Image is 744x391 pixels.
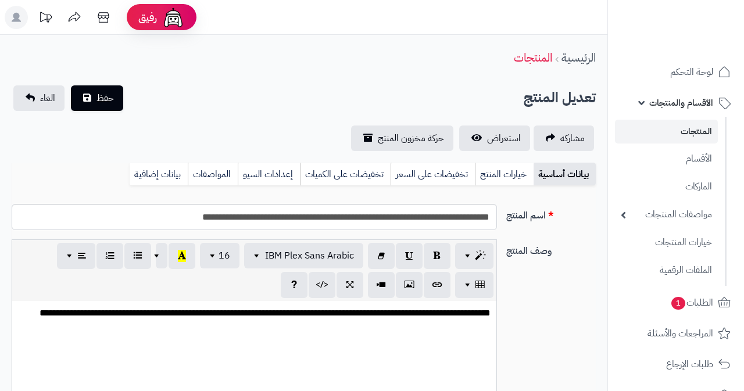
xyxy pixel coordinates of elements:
[219,249,230,263] span: 16
[351,125,453,151] a: حركة مخزون المنتج
[71,85,123,111] button: حفظ
[649,95,713,111] span: الأقسام والمنتجات
[300,163,391,186] a: تخفيضات على الكميات
[561,49,596,66] a: الرئيسية
[615,174,718,199] a: الماركات
[670,295,713,311] span: الطلبات
[138,10,157,24] span: رفيق
[487,131,521,145] span: استعراض
[666,356,713,372] span: طلبات الإرجاع
[615,350,737,378] a: طلبات الإرجاع
[244,243,363,268] button: IBM Plex Sans Arabic
[130,163,188,186] a: بيانات إضافية
[502,204,600,223] label: اسم المنتج
[560,131,585,145] span: مشاركه
[670,64,713,80] span: لوحة التحكم
[615,120,718,144] a: المنتجات
[40,91,55,105] span: الغاء
[665,30,733,54] img: logo-2.png
[265,249,354,263] span: IBM Plex Sans Arabic
[524,86,596,110] h2: تعديل المنتج
[238,163,300,186] a: إعدادات السيو
[671,297,685,310] span: 1
[31,6,60,32] a: تحديثات المنصة
[615,146,718,171] a: الأقسام
[378,131,444,145] span: حركة مخزون المنتج
[534,125,594,151] a: مشاركه
[514,49,552,66] a: المنتجات
[534,163,596,186] a: بيانات أساسية
[615,230,718,255] a: خيارات المنتجات
[391,163,475,186] a: تخفيضات على السعر
[200,243,239,268] button: 16
[459,125,530,151] a: استعراض
[615,202,718,227] a: مواصفات المنتجات
[475,163,534,186] a: خيارات المنتج
[615,58,737,86] a: لوحة التحكم
[96,91,114,105] span: حفظ
[13,85,65,111] a: الغاء
[615,320,737,347] a: المراجعات والأسئلة
[615,258,718,283] a: الملفات الرقمية
[162,6,185,29] img: ai-face.png
[188,163,238,186] a: المواصفات
[615,289,737,317] a: الطلبات1
[502,239,600,258] label: وصف المنتج
[648,325,713,342] span: المراجعات والأسئلة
